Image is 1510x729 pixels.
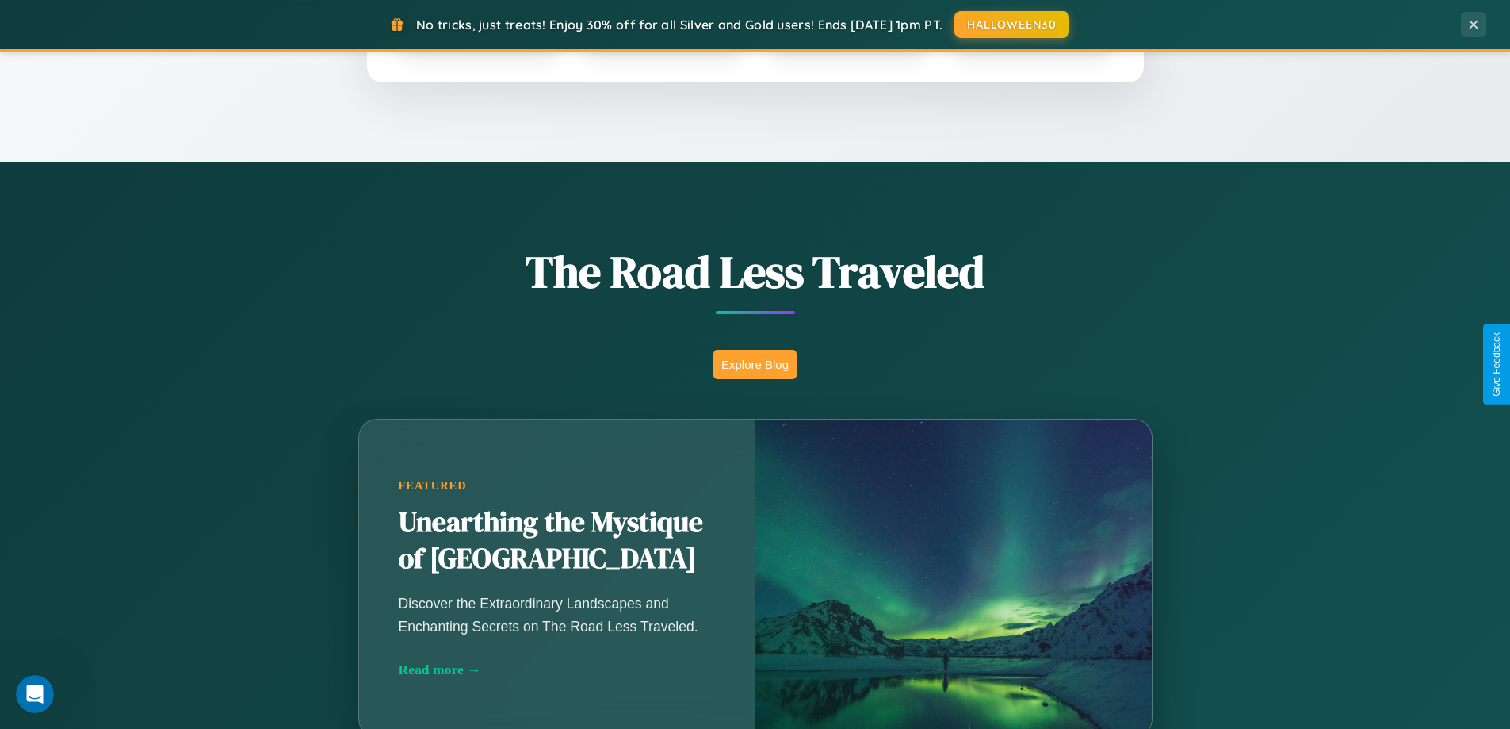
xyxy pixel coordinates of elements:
div: Read more → [399,662,716,678]
h2: Unearthing the Mystique of [GEOGRAPHIC_DATA] [399,505,716,577]
p: Discover the Extraordinary Landscapes and Enchanting Secrets on The Road Less Traveled. [399,593,716,637]
h1: The Road Less Traveled [280,241,1231,302]
button: HALLOWEEN30 [954,11,1069,38]
button: Explore Blog [713,350,797,379]
div: Give Feedback [1491,332,1502,397]
div: Featured [399,479,716,493]
iframe: Intercom live chat [16,675,54,713]
span: No tricks, just treats! Enjoy 30% off for all Silver and Gold users! Ends [DATE] 1pm PT. [416,17,942,33]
